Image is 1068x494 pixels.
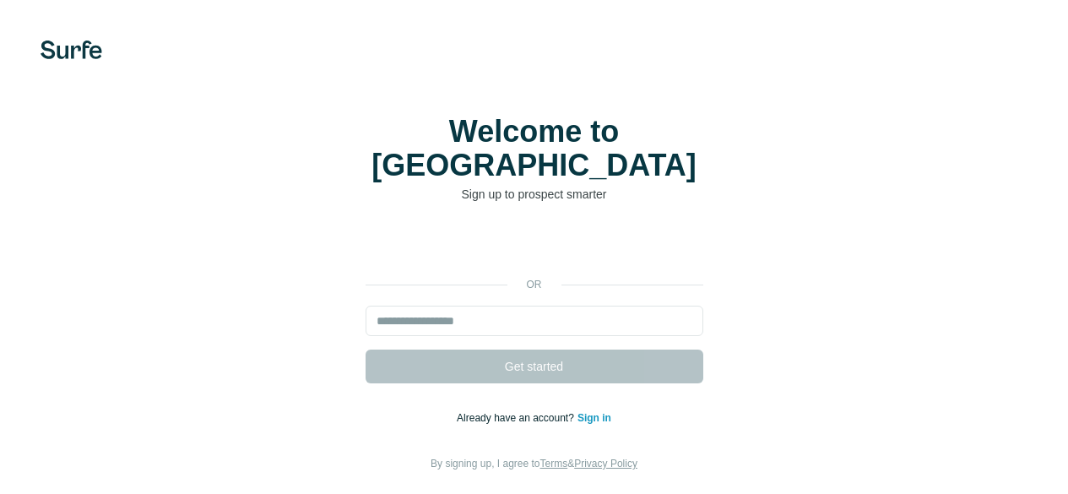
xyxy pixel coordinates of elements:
[507,277,561,292] p: or
[457,412,577,424] span: Already have an account?
[577,412,611,424] a: Sign in
[357,228,712,265] iframe: Sign in with Google Button
[366,115,703,182] h1: Welcome to [GEOGRAPHIC_DATA]
[366,186,703,203] p: Sign up to prospect smarter
[431,458,637,470] span: By signing up, I agree to &
[540,458,568,470] a: Terms
[574,458,637,470] a: Privacy Policy
[41,41,102,59] img: Surfe's logo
